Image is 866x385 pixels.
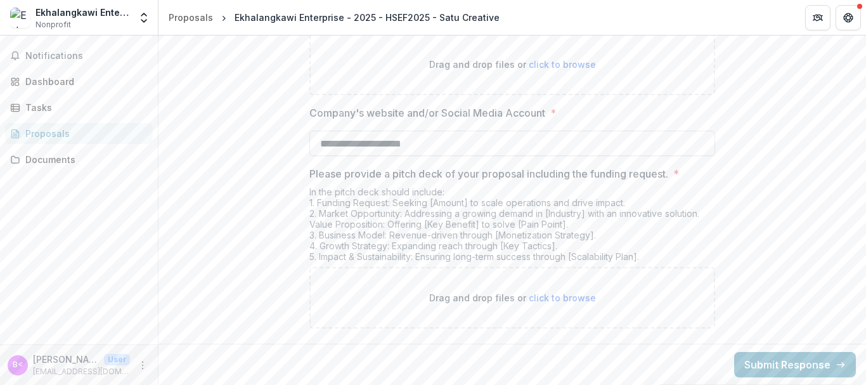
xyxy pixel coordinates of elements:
[5,97,153,118] a: Tasks
[309,186,715,267] div: In the pitch deck should include: 1. Funding Request: Seeking [Amount] to scale operations and dr...
[235,11,500,24] div: Ekhalangkawi Enterprise - 2025 - HSEF2025 - Satu Creative
[135,358,150,373] button: More
[836,5,861,30] button: Get Help
[33,353,99,366] p: [PERSON_NAME] <[EMAIL_ADDRESS][DOMAIN_NAME]> <[EMAIL_ADDRESS][DOMAIN_NAME]>
[805,5,830,30] button: Partners
[309,166,668,181] p: Please provide a pitch deck of your proposal including the funding request.
[36,19,71,30] span: Nonprofit
[529,292,596,303] span: click to browse
[164,8,218,27] a: Proposals
[429,291,596,304] p: Drag and drop files or
[429,58,596,71] p: Drag and drop files or
[25,153,143,166] div: Documents
[25,51,148,62] span: Notifications
[164,8,505,27] nav: breadcrumb
[529,59,596,70] span: click to browse
[10,8,30,28] img: Ekhalangkawi Enterprise
[13,361,23,369] div: Benjamin Ang <ekhalangkawi@gmail.com> <ekhalangkawi@gmail.com>
[25,75,143,88] div: Dashboard
[25,101,143,114] div: Tasks
[33,366,130,377] p: [EMAIL_ADDRESS][DOMAIN_NAME]
[5,123,153,144] a: Proposals
[104,354,130,365] p: User
[5,46,153,66] button: Notifications
[25,127,143,140] div: Proposals
[5,149,153,170] a: Documents
[36,6,130,19] div: Ekhalangkawi Enterprise
[135,5,153,30] button: Open entity switcher
[309,105,545,121] p: Company's website and/or Social Media Account
[169,11,213,24] div: Proposals
[734,352,856,377] button: Submit Response
[5,71,153,92] a: Dashboard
